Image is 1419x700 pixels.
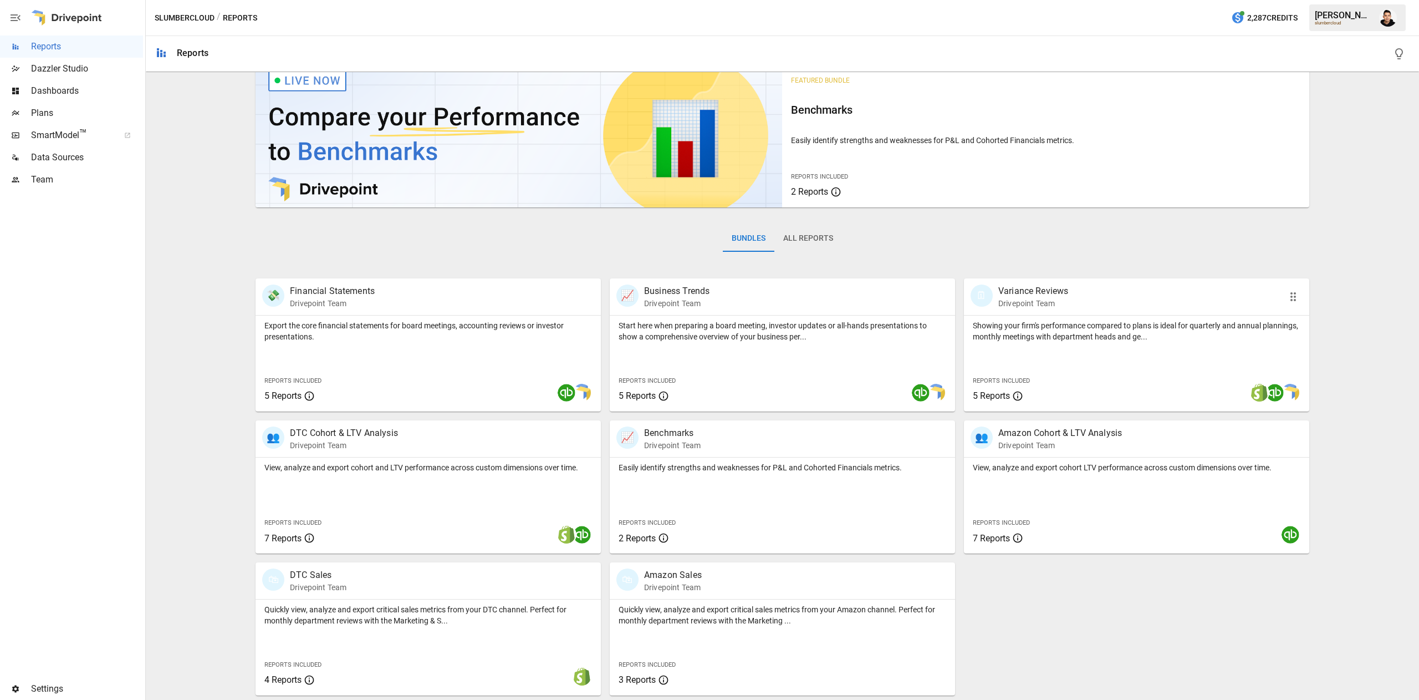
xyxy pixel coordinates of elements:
[1282,526,1299,544] img: quickbooks
[290,285,375,298] p: Financial Statements
[616,427,639,449] div: 📈
[998,285,1068,298] p: Variance Reviews
[573,384,591,402] img: smart model
[290,298,375,309] p: Drivepoint Team
[774,225,842,252] button: All Reports
[79,127,87,141] span: ™
[791,135,1300,146] p: Easily identify strengths and weaknesses for P&L and Cohorted Financials metrics.
[558,384,575,402] img: quickbooks
[1379,9,1397,27] img: Francisco Sanchez
[573,526,591,544] img: quickbooks
[264,377,321,384] span: Reports Included
[31,106,143,120] span: Plans
[619,519,676,526] span: Reports Included
[558,526,575,544] img: shopify
[217,11,221,25] div: /
[644,582,702,593] p: Drivepoint Team
[264,661,321,668] span: Reports Included
[619,533,656,544] span: 2 Reports
[290,440,398,451] p: Drivepoint Team
[644,298,709,309] p: Drivepoint Team
[723,225,774,252] button: Bundles
[31,84,143,98] span: Dashboards
[973,462,1300,473] p: View, analyze and export cohort LTV performance across custom dimensions over time.
[971,285,993,307] div: 🗓
[791,77,850,84] span: Featured Bundle
[998,298,1068,309] p: Drivepoint Team
[290,569,346,582] p: DTC Sales
[644,569,702,582] p: Amazon Sales
[155,11,215,25] button: slumbercloud
[177,48,208,58] div: Reports
[973,519,1030,526] span: Reports Included
[1250,384,1268,402] img: shopify
[31,173,143,186] span: Team
[998,440,1122,451] p: Drivepoint Team
[973,320,1300,342] p: Showing your firm's performance compared to plans is ideal for quarterly and annual plannings, mo...
[1227,8,1302,28] button: 2,287Credits
[912,384,930,402] img: quickbooks
[31,40,143,53] span: Reports
[644,427,701,440] p: Benchmarks
[1247,11,1298,25] span: 2,287 Credits
[264,320,592,342] p: Export the core financial statements for board meetings, accounting reviews or investor presentat...
[262,427,284,449] div: 👥
[619,462,946,473] p: Easily identify strengths and weaknesses for P&L and Cohorted Financials metrics.
[264,604,592,626] p: Quickly view, analyze and export critical sales metrics from your DTC channel. Perfect for monthl...
[264,462,592,473] p: View, analyze and export cohort and LTV performance across custom dimensions over time.
[290,427,398,440] p: DTC Cohort & LTV Analysis
[791,101,1300,119] h6: Benchmarks
[616,569,639,591] div: 🛍
[973,533,1010,544] span: 7 Reports
[264,674,302,685] span: 4 Reports
[619,390,656,401] span: 5 Reports
[31,682,143,696] span: Settings
[973,390,1010,401] span: 5 Reports
[1266,384,1284,402] img: quickbooks
[1282,384,1299,402] img: smart model
[619,377,676,384] span: Reports Included
[31,129,112,142] span: SmartModel
[262,569,284,591] div: 🛍
[290,582,346,593] p: Drivepoint Team
[644,285,709,298] p: Business Trends
[264,519,321,526] span: Reports Included
[973,377,1030,384] span: Reports Included
[31,62,143,75] span: Dazzler Studio
[927,384,945,402] img: smart model
[264,390,302,401] span: 5 Reports
[1315,21,1372,26] div: slumbercloud
[264,533,302,544] span: 7 Reports
[619,661,676,668] span: Reports Included
[971,427,993,449] div: 👥
[1372,2,1403,33] button: Francisco Sanchez
[998,427,1122,440] p: Amazon Cohort & LTV Analysis
[791,186,828,197] span: 2 Reports
[791,173,848,180] span: Reports Included
[616,285,639,307] div: 📈
[573,668,591,686] img: shopify
[619,674,656,685] span: 3 Reports
[1315,10,1372,21] div: [PERSON_NAME]
[644,440,701,451] p: Drivepoint Team
[262,285,284,307] div: 💸
[256,63,782,207] img: video thumbnail
[31,151,143,164] span: Data Sources
[619,604,946,626] p: Quickly view, analyze and export critical sales metrics from your Amazon channel. Perfect for mon...
[619,320,946,342] p: Start here when preparing a board meeting, investor updates or all-hands presentations to show a ...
